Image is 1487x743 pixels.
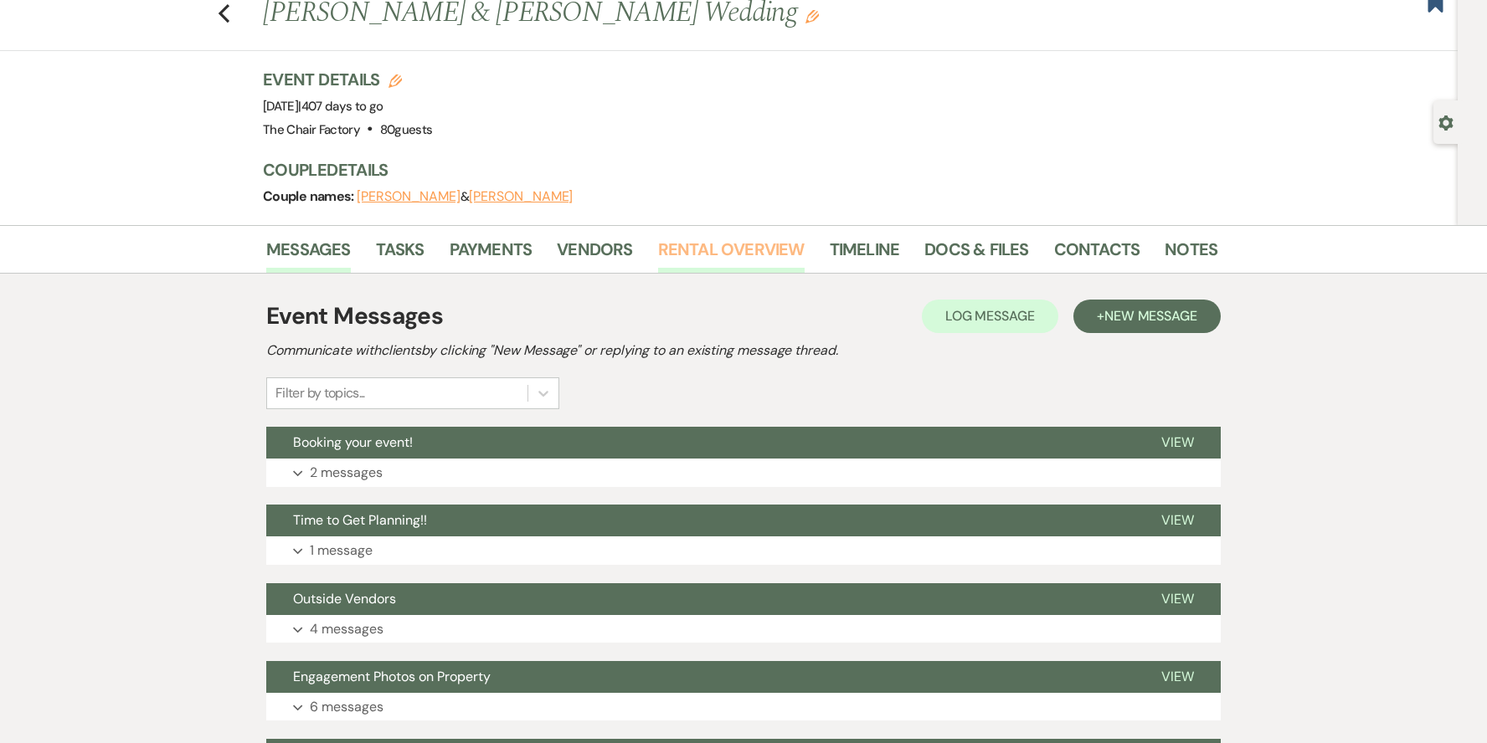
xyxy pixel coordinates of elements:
[298,98,383,115] span: |
[830,236,900,273] a: Timeline
[805,8,819,23] button: Edit
[450,236,533,273] a: Payments
[1438,114,1454,130] button: Open lead details
[266,615,1221,643] button: 4 messages
[266,427,1135,459] button: Booking your event!
[1161,433,1194,451] span: View
[263,98,383,115] span: [DATE]
[357,188,573,205] span: &
[1161,590,1194,607] span: View
[1135,583,1221,615] button: View
[266,693,1221,721] button: 6 messages
[266,459,1221,487] button: 2 messages
[263,68,432,91] h3: Event Details
[1104,307,1197,325] span: New Message
[380,121,433,138] span: 80 guests
[310,540,373,561] p: 1 message
[1135,427,1221,459] button: View
[266,661,1135,693] button: Engagement Photos on Property
[310,696,383,718] p: 6 messages
[1161,668,1194,685] span: View
[658,236,805,273] a: Rental Overview
[301,98,383,115] span: 407 days to go
[275,383,365,403] div: Filter by topics...
[266,341,1221,361] h2: Communicate with clients by clicking "New Message" or replying to an existing message thread.
[263,187,357,205] span: Couple names:
[469,190,573,203] button: [PERSON_NAME]
[557,236,632,273] a: Vendors
[1073,300,1221,333] button: +New Message
[263,121,360,138] span: The Chair Factory
[266,583,1135,615] button: Outside Vendors
[266,536,1221,565] button: 1 message
[293,668,491,685] span: Engagement Photos on Property
[293,590,396,607] span: Outside Vendors
[924,236,1028,273] a: Docs & Files
[1054,236,1140,273] a: Contacts
[266,236,351,273] a: Messages
[1161,511,1194,529] span: View
[1135,661,1221,693] button: View
[376,236,424,273] a: Tasks
[293,433,413,451] span: Booking your event!
[357,190,461,203] button: [PERSON_NAME]
[310,618,383,640] p: 4 messages
[310,462,383,484] p: 2 messages
[293,511,427,529] span: Time to Get Planning!!
[266,505,1135,536] button: Time to Get Planning!!
[922,300,1058,333] button: Log Message
[266,299,443,334] h1: Event Messages
[945,307,1035,325] span: Log Message
[1165,236,1217,273] a: Notes
[263,158,1201,182] h3: Couple Details
[1135,505,1221,536] button: View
